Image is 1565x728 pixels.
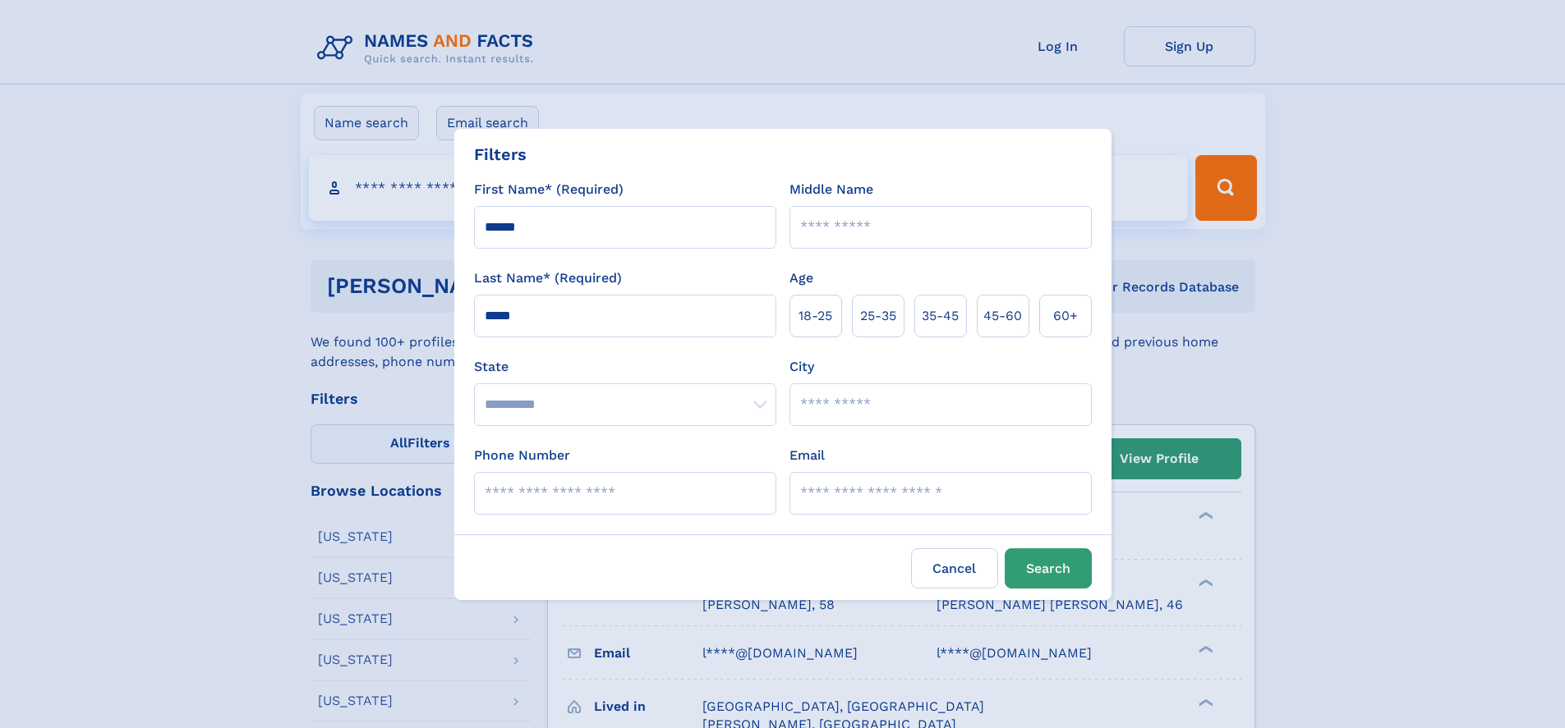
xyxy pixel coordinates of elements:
div: Filters [474,142,527,167]
button: Search [1005,548,1092,588]
span: 18‑25 [799,306,832,326]
label: City [789,357,814,377]
span: 60+ [1053,306,1078,326]
label: Cancel [911,548,998,588]
span: 45‑60 [983,306,1022,326]
label: Email [789,446,825,465]
label: Middle Name [789,180,873,199]
label: Last Name* (Required) [474,268,622,288]
label: First Name* (Required) [474,180,624,199]
label: Phone Number [474,446,570,465]
label: Age [789,268,813,288]
label: State [474,357,776,377]
span: 35‑45 [922,306,959,326]
span: 25‑35 [860,306,896,326]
